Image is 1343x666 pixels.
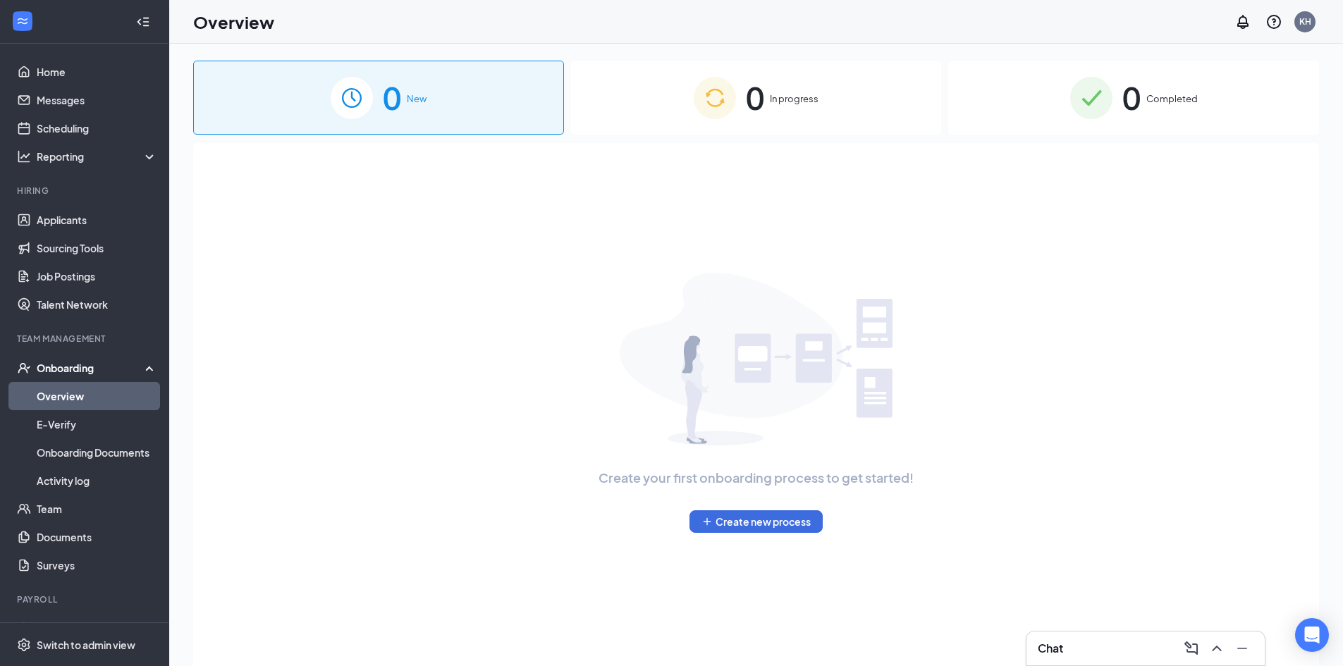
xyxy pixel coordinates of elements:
[746,73,764,122] span: 0
[136,15,150,29] svg: Collapse
[37,438,157,467] a: Onboarding Documents
[37,551,157,579] a: Surveys
[1208,640,1225,657] svg: ChevronUp
[16,14,30,28] svg: WorkstreamLogo
[599,468,914,488] span: Create your first onboarding process to get started!
[1234,13,1251,30] svg: Notifications
[37,234,157,262] a: Sourcing Tools
[17,185,154,197] div: Hiring
[17,333,154,345] div: Team Management
[1180,637,1203,660] button: ComposeMessage
[1231,637,1253,660] button: Minimize
[17,361,31,375] svg: UserCheck
[1146,92,1198,106] span: Completed
[37,410,157,438] a: E-Verify
[37,495,157,523] a: Team
[37,262,157,290] a: Job Postings
[1299,16,1311,27] div: KH
[37,149,158,164] div: Reporting
[1265,13,1282,30] svg: QuestionInfo
[37,86,157,114] a: Messages
[193,10,274,34] h1: Overview
[701,516,713,527] svg: Plus
[1234,640,1251,657] svg: Minimize
[689,510,823,533] button: PlusCreate new process
[17,593,154,605] div: Payroll
[770,92,818,106] span: In progress
[37,523,157,551] a: Documents
[37,206,157,234] a: Applicants
[1206,637,1228,660] button: ChevronUp
[37,361,145,375] div: Onboarding
[407,92,427,106] span: New
[37,290,157,319] a: Talent Network
[37,58,157,86] a: Home
[37,382,157,410] a: Overview
[37,638,135,652] div: Switch to admin view
[1183,640,1200,657] svg: ComposeMessage
[1295,618,1329,652] div: Open Intercom Messenger
[17,638,31,652] svg: Settings
[383,73,401,122] span: 0
[1038,641,1063,656] h3: Chat
[37,615,157,643] a: PayrollCrown
[37,467,157,495] a: Activity log
[1122,73,1141,122] span: 0
[17,149,31,164] svg: Analysis
[37,114,157,142] a: Scheduling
